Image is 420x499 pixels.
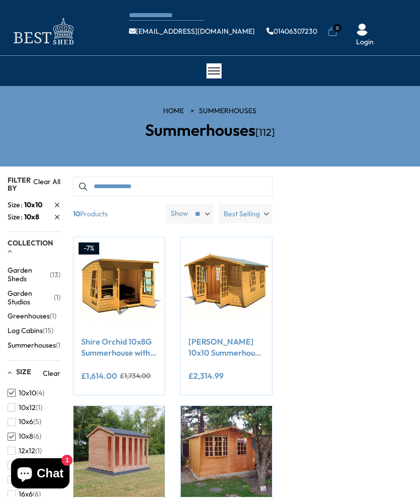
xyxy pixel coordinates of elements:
button: 12x6 [8,458,41,473]
span: Greenhouses [8,312,50,320]
div: -7% [79,242,99,255]
span: Products [69,204,162,223]
img: Shire Orchid 10x8G Summerhouse with curved roof - Best Shed [74,237,165,328]
a: 01406307230 [266,28,317,35]
button: Garden Studios (1) [8,286,60,309]
span: Collection [8,238,53,247]
span: (1) [35,447,42,455]
span: 10x10 [19,389,36,397]
span: Garden Studios [8,289,54,306]
span: (13) [50,271,60,279]
input: Search products [73,177,272,197]
span: Filter By [8,176,31,192]
a: Shire Orchid 10x8G Summerhouse with curved roof [81,336,157,359]
a: Clear [43,368,60,378]
span: (1) [54,293,60,302]
button: 12x8 [8,473,41,487]
button: 12x12 [8,444,42,458]
a: Clear All [33,177,60,192]
a: Login [356,37,374,47]
span: 10x6 [19,418,33,426]
span: (4) [36,389,44,397]
button: 10x6 [8,414,41,429]
button: Greenhouses (1) [8,309,56,323]
button: Garden Sheds (13) [8,263,60,286]
label: Show [171,209,188,219]
a: 0 [327,27,337,37]
span: Size [8,212,24,222]
ins: £1,614.00 [81,372,117,380]
span: (10) [56,341,67,350]
span: (6) [33,432,41,441]
span: 0 [333,24,341,32]
span: [112] [255,126,275,138]
span: 10x8 [24,212,39,221]
span: Garden Sheds [8,266,50,283]
img: User Icon [356,24,368,36]
button: Log Cabins (15) [8,323,53,338]
span: 10x8 [19,432,33,441]
span: 10x12 [19,403,36,412]
button: 10x12 [8,400,42,415]
del: £1,734.00 [120,372,151,379]
h2: Summerhouses [78,121,342,139]
span: Summerhouses [8,341,56,350]
button: Summerhouses (10) [8,338,67,353]
span: 12x12 [19,447,35,455]
img: logo [8,15,78,48]
span: (6) [33,490,41,498]
span: 16x6 [19,490,33,498]
button: 10x8 [8,429,41,444]
span: 10x10 [24,200,42,209]
a: HOME [163,106,184,116]
span: (1) [36,403,42,412]
a: [EMAIL_ADDRESS][DOMAIN_NAME] [129,28,255,35]
a: [PERSON_NAME] 10x10 Summerhouse 12mm Shiplap [188,336,264,359]
span: Best Selling [224,204,260,223]
b: 10 [73,204,80,223]
span: (5) [33,418,41,426]
span: (1) [50,312,56,320]
span: Size [16,367,31,376]
button: 10x10 [8,386,44,400]
span: Size [8,200,24,210]
label: Best Selling [219,204,272,223]
ins: £2,314.99 [188,372,224,380]
span: Log Cabins [8,326,43,335]
span: (15) [43,326,53,335]
a: Summerhouses [199,106,256,116]
inbox-online-store-chat: Shopify online store chat [8,458,73,491]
